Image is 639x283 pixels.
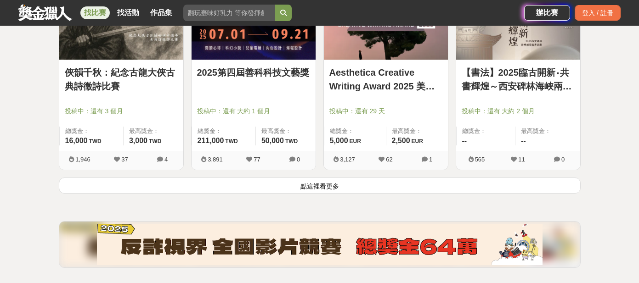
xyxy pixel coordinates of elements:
[65,127,118,136] span: 總獎金：
[518,156,525,163] span: 11
[330,137,348,144] span: 5,000
[65,66,178,93] a: 俠韻千秋：紀念古龍大俠古典詩徵詩比賽
[297,156,300,163] span: 0
[59,178,581,194] button: 點這裡看更多
[329,106,442,116] span: 投稿中：還有 29 天
[198,127,250,136] span: 總獎金：
[197,66,310,79] a: 2025第四屆善科科技文藝獎
[392,137,410,144] span: 2,500
[521,127,575,136] span: 最高獎金：
[254,156,260,163] span: 77
[329,66,442,93] a: Aesthetica Creative Writing Award 2025 美學創意寫作獎
[65,137,88,144] span: 16,000
[575,5,621,21] div: 登入 / 註冊
[129,137,147,144] span: 3,000
[89,138,101,144] span: TWD
[330,127,380,136] span: 總獎金：
[65,106,178,116] span: 投稿中：還有 3 個月
[392,127,442,136] span: 最高獎金：
[113,6,143,19] a: 找活動
[80,6,110,19] a: 找比賽
[340,156,355,163] span: 3,127
[147,6,176,19] a: 作品集
[75,156,90,163] span: 1,946
[521,137,526,144] span: --
[225,138,238,144] span: TWD
[475,156,485,163] span: 565
[261,137,284,144] span: 50,000
[208,156,223,163] span: 3,891
[561,156,565,163] span: 0
[462,106,575,116] span: 投稿中：還有 大約 2 個月
[197,106,310,116] span: 投稿中：還有 大約 1 個月
[97,224,543,265] img: b4b43df0-ce9d-4ec9-9998-1f8643ec197e.png
[164,156,168,163] span: 4
[198,137,224,144] span: 211,000
[412,138,423,144] span: EUR
[121,156,128,163] span: 37
[350,138,361,144] span: EUR
[129,127,178,136] span: 最高獎金：
[462,66,575,93] a: 【書法】2025臨古開新‧共書輝煌～西安碑林海峽兩岸臨書徵件活動
[524,5,570,21] a: 辦比賽
[386,156,392,163] span: 62
[429,156,432,163] span: 1
[462,127,510,136] span: 總獎金：
[149,138,161,144] span: TWD
[183,5,275,21] input: 翻玩臺味好乳力 等你發揮創意！
[462,137,467,144] span: --
[261,127,310,136] span: 最高獎金：
[285,138,298,144] span: TWD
